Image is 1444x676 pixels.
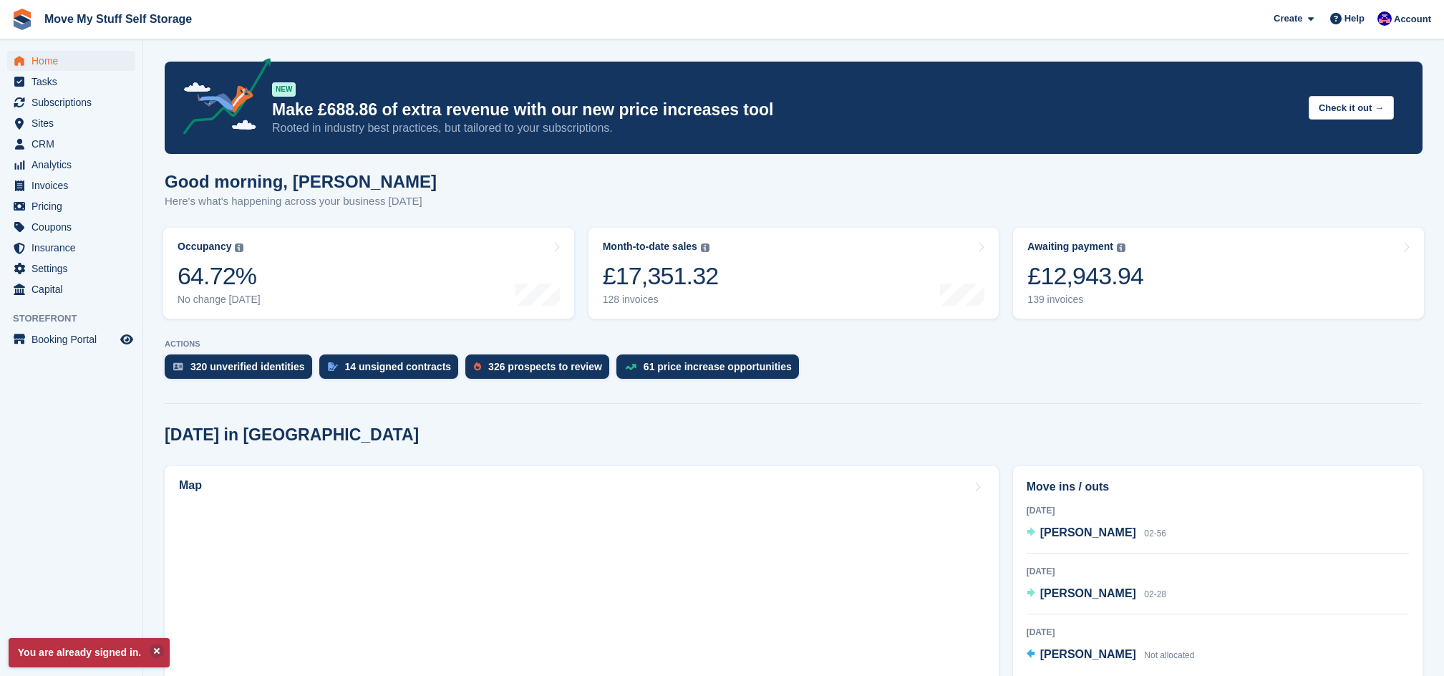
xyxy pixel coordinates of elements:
a: menu [7,329,135,349]
p: Make £688.86 of extra revenue with our new price increases tool [272,100,1297,120]
img: stora-icon-8386f47178a22dfd0bd8f6a31ec36ba5ce8667c1dd55bd0f319d3a0aa187defe.svg [11,9,33,30]
span: Create [1274,11,1302,26]
p: ACTIONS [165,339,1423,349]
a: menu [7,238,135,258]
span: Home [32,51,117,71]
a: menu [7,113,135,133]
div: NEW [272,82,296,97]
div: [DATE] [1027,504,1409,517]
div: Awaiting payment [1027,241,1113,253]
span: [PERSON_NAME] [1040,526,1136,539]
span: Account [1394,12,1431,26]
div: Month-to-date sales [603,241,697,253]
span: 02-56 [1144,528,1166,539]
a: [PERSON_NAME] 02-56 [1027,524,1166,543]
a: Move My Stuff Self Storage [39,7,198,31]
a: menu [7,259,135,279]
p: Rooted in industry best practices, but tailored to your subscriptions. [272,120,1297,136]
div: 320 unverified identities [190,361,305,372]
div: £17,351.32 [603,261,719,291]
img: price_increase_opportunities-93ffe204e8149a01c8c9dc8f82e8f89637d9d84a8eef4429ea346261dce0b2c0.svg [625,364,636,370]
button: Check it out → [1309,96,1394,120]
div: £12,943.94 [1027,261,1143,291]
a: menu [7,72,135,92]
h1: Good morning, [PERSON_NAME] [165,172,437,191]
span: [PERSON_NAME] [1040,587,1136,599]
img: verify_identity-adf6edd0f0f0b5bbfe63781bf79b02c33cf7c696d77639b501bdc392416b5a36.svg [173,362,183,371]
div: No change [DATE] [178,294,261,306]
a: menu [7,51,135,71]
a: 326 prospects to review [465,354,616,386]
span: Settings [32,259,117,279]
div: 14 unsigned contracts [345,361,452,372]
a: [PERSON_NAME] Not allocated [1027,646,1195,665]
a: menu [7,217,135,237]
a: 320 unverified identities [165,354,319,386]
span: Subscriptions [32,92,117,112]
div: 326 prospects to review [488,361,602,372]
a: menu [7,196,135,216]
p: You are already signed in. [9,638,170,667]
span: Analytics [32,155,117,175]
a: Awaiting payment £12,943.94 139 invoices [1013,228,1424,319]
span: Capital [32,279,117,299]
img: contract_signature_icon-13c848040528278c33f63329250d36e43548de30e8caae1d1a13099fd9432cc5.svg [328,362,338,371]
span: Invoices [32,175,117,195]
a: Preview store [118,331,135,348]
span: Booking Portal [32,329,117,349]
img: icon-info-grey-7440780725fd019a000dd9b08b2336e03edf1995a4989e88bcd33f0948082b44.svg [1117,243,1125,252]
span: Help [1344,11,1365,26]
span: Insurance [32,238,117,258]
a: [PERSON_NAME] 02-28 [1027,585,1166,604]
span: 02-28 [1144,589,1166,599]
div: 128 invoices [603,294,719,306]
img: prospect-51fa495bee0391a8d652442698ab0144808aea92771e9ea1ae160a38d050c398.svg [474,362,481,371]
span: Coupons [32,217,117,237]
a: Occupancy 64.72% No change [DATE] [163,228,574,319]
a: 14 unsigned contracts [319,354,466,386]
div: 139 invoices [1027,294,1143,306]
a: menu [7,279,135,299]
a: menu [7,155,135,175]
div: [DATE] [1027,626,1409,639]
span: CRM [32,134,117,154]
a: Month-to-date sales £17,351.32 128 invoices [588,228,999,319]
img: Jade Whetnall [1377,11,1392,26]
a: menu [7,175,135,195]
span: [PERSON_NAME] [1040,648,1136,660]
div: Occupancy [178,241,231,253]
img: icon-info-grey-7440780725fd019a000dd9b08b2336e03edf1995a4989e88bcd33f0948082b44.svg [235,243,243,252]
span: Tasks [32,72,117,92]
div: 61 price increase opportunities [644,361,792,372]
a: menu [7,134,135,154]
span: Storefront [13,312,142,326]
span: Not allocated [1144,650,1194,660]
img: icon-info-grey-7440780725fd019a000dd9b08b2336e03edf1995a4989e88bcd33f0948082b44.svg [701,243,709,252]
span: Pricing [32,196,117,216]
img: price-adjustments-announcement-icon-8257ccfd72463d97f412b2fc003d46551f7dbcb40ab6d574587a9cd5c0d94... [171,58,271,140]
span: Sites [32,113,117,133]
a: menu [7,92,135,112]
div: [DATE] [1027,565,1409,578]
div: 64.72% [178,261,261,291]
a: 61 price increase opportunities [616,354,806,386]
h2: Map [179,479,202,492]
h2: Move ins / outs [1027,478,1409,496]
h2: [DATE] in [GEOGRAPHIC_DATA] [165,425,419,445]
p: Here's what's happening across your business [DATE] [165,193,437,210]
